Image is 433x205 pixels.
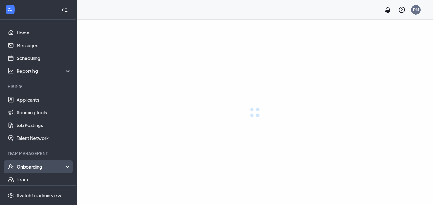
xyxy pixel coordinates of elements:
[17,93,71,106] a: Applicants
[8,163,14,170] svg: UserCheck
[7,6,13,13] svg: WorkstreamLogo
[17,192,61,199] div: Switch to admin view
[17,173,71,186] a: Team
[8,151,70,156] div: Team Management
[17,26,71,39] a: Home
[8,192,14,199] svg: Settings
[17,52,71,65] a: Scheduling
[413,7,419,12] div: DM
[8,84,70,89] div: Hiring
[398,6,406,14] svg: QuestionInfo
[17,163,71,170] div: Onboarding
[62,7,68,13] svg: Collapse
[17,68,71,74] div: Reporting
[17,119,71,132] a: Job Postings
[17,39,71,52] a: Messages
[384,6,392,14] svg: Notifications
[17,106,71,119] a: Sourcing Tools
[8,68,14,74] svg: Analysis
[17,132,71,144] a: Talent Network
